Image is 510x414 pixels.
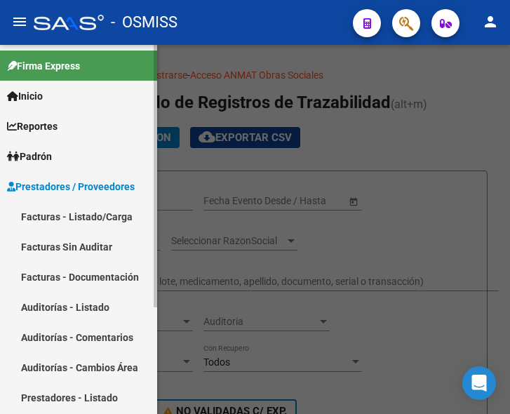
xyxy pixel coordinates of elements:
[482,13,499,30] mat-icon: person
[7,119,58,134] span: Reportes
[11,13,28,30] mat-icon: menu
[7,88,43,104] span: Inicio
[7,179,135,194] span: Prestadores / Proveedores
[7,149,52,164] span: Padrón
[111,7,177,38] span: - OSMISS
[462,366,496,400] div: Open Intercom Messenger
[7,58,80,74] span: Firma Express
